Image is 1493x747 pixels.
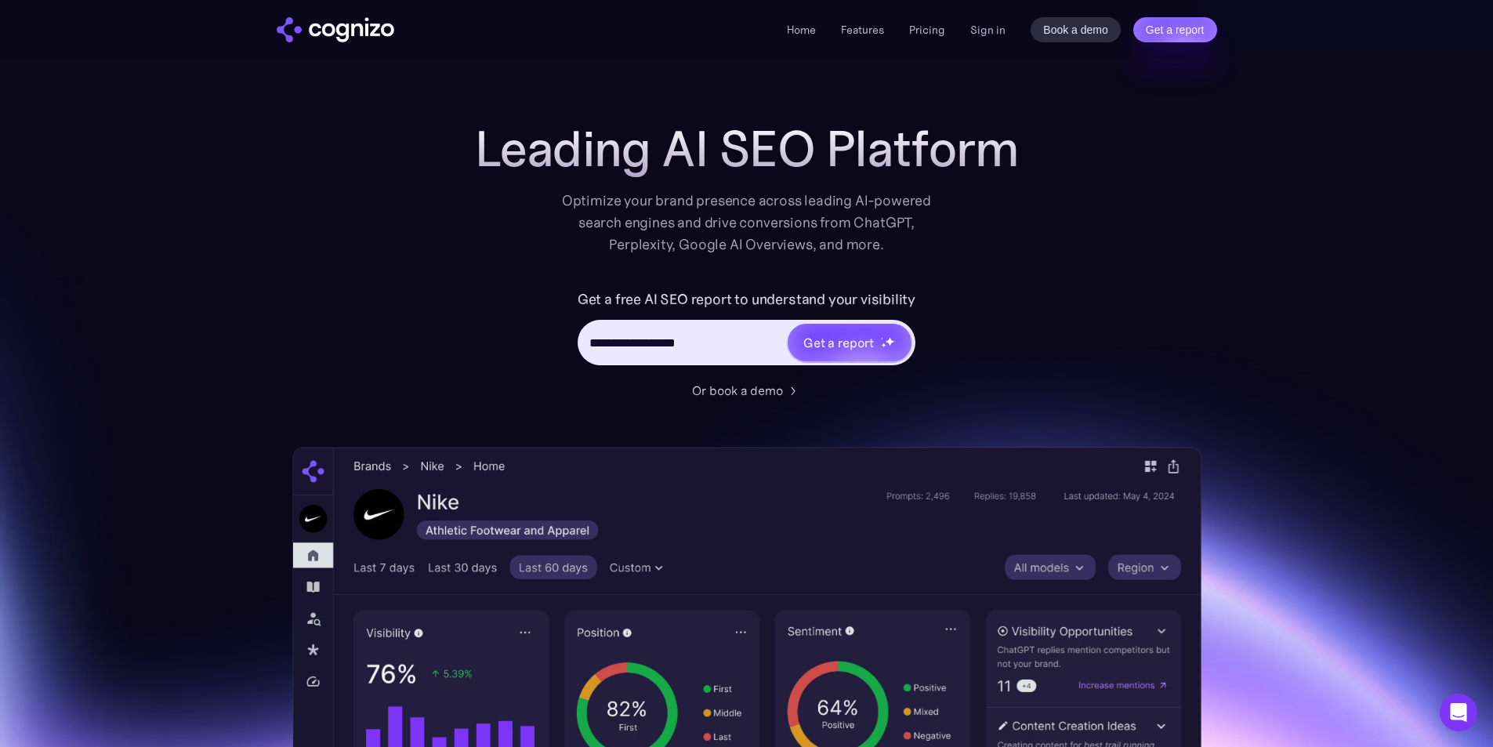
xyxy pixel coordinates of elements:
[277,17,394,42] img: cognizo logo
[692,381,783,400] div: Or book a demo
[1440,694,1477,731] div: Open Intercom Messenger
[841,23,884,37] a: Features
[1031,17,1121,42] a: Book a demo
[786,322,913,363] a: Get a reportstarstarstar
[578,287,915,312] label: Get a free AI SEO report to understand your visibility
[554,190,940,256] div: Optimize your brand presence across leading AI-powered search engines and drive conversions from ...
[277,17,394,42] a: home
[885,336,895,346] img: star
[475,121,1019,177] h1: Leading AI SEO Platform
[881,337,883,339] img: star
[909,23,945,37] a: Pricing
[1133,17,1217,42] a: Get a report
[803,333,874,352] div: Get a report
[578,287,915,373] form: Hero URL Input Form
[881,343,886,348] img: star
[787,23,816,37] a: Home
[692,381,802,400] a: Or book a demo
[970,20,1006,39] a: Sign in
